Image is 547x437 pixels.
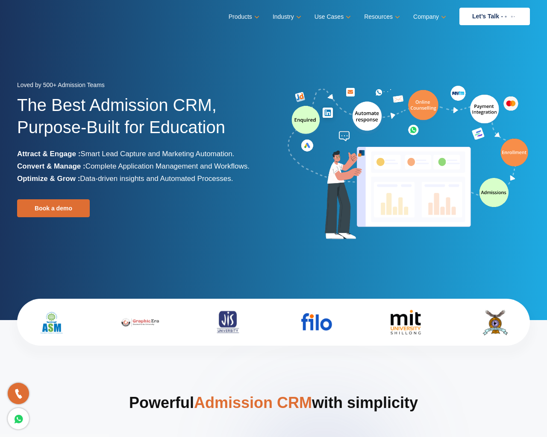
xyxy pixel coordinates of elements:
a: Use Cases [315,11,349,23]
b: Optimize & Grow : [17,175,80,183]
a: Products [229,11,258,23]
h1: The Best Admission CRM, Purpose-Built for Education [17,94,267,148]
div: Loved by 500+ Admission Teams [17,79,267,94]
b: Attract & Engage : [17,150,80,158]
span: Smart Lead Capture and Marketing Automation. [80,150,234,158]
img: admission-software-home-page-header [286,84,530,243]
span: Admission CRM [194,394,312,411]
span: Complete Application Management and Workflows. [85,162,250,170]
b: Convert & Manage : [17,162,85,170]
a: Resources [364,11,398,23]
a: Industry [273,11,300,23]
a: Let’s Talk [459,8,530,25]
a: Book a demo [17,199,90,217]
a: Company [413,11,444,23]
span: Data-driven insights and Automated Processes. [80,175,233,183]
